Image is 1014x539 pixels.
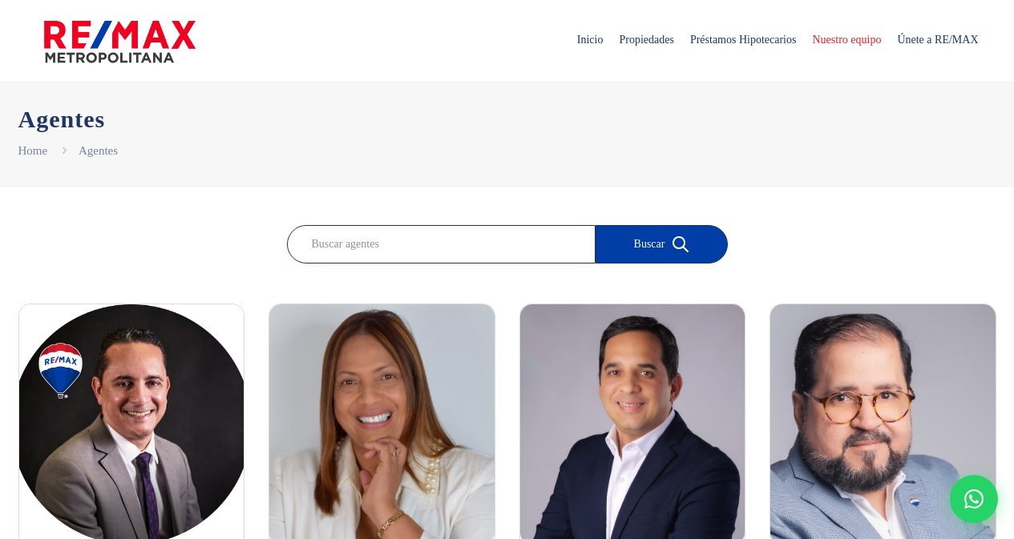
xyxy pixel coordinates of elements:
[682,16,805,64] span: Préstamos Hipotecarios
[18,144,48,157] a: Home
[611,16,681,64] span: Propiedades
[804,16,889,64] span: Nuestro equipo
[889,16,986,64] span: Únete a RE/MAX
[287,225,596,263] input: Buscar agentes
[596,225,728,263] button: Buscar
[18,105,996,133] h1: Agentes
[569,16,612,64] span: Inicio
[79,141,118,161] li: Agentes
[44,18,196,66] img: remax-metropolitana-logo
